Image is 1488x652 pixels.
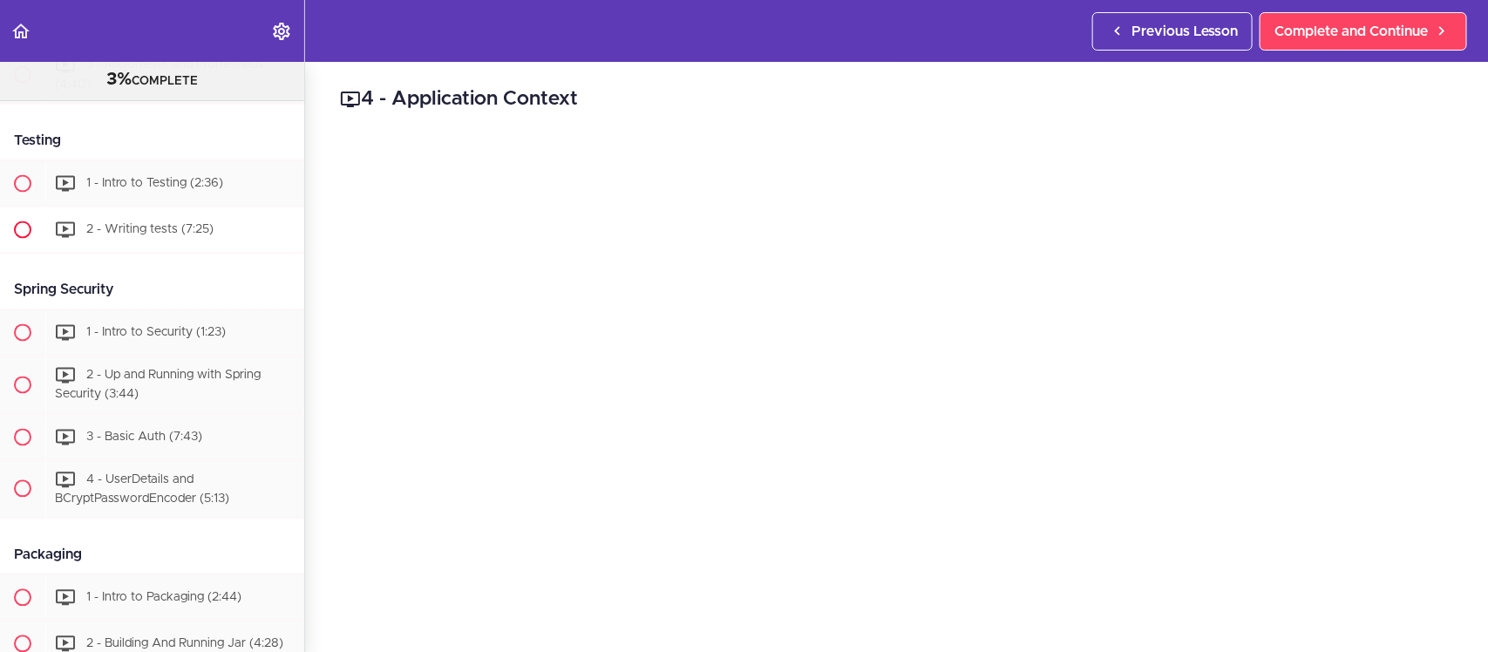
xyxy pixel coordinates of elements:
[86,431,202,443] span: 3 - Basic Auth (7:43)
[22,69,282,92] div: COMPLETE
[106,71,132,88] span: 3%
[86,177,223,189] span: 1 - Intro to Testing (2:36)
[55,369,261,401] span: 2 - Up and Running with Spring Security (3:44)
[1092,12,1253,51] a: Previous Lesson
[86,638,283,650] span: 2 - Building And Running Jar (4:28)
[340,85,1453,114] h2: 4 - Application Context
[271,21,292,42] svg: Settings Menu
[86,592,241,604] span: 1 - Intro to Packaging (2:44)
[10,21,31,42] svg: Back to course curriculum
[86,326,226,338] span: 1 - Intro to Security (1:23)
[55,473,229,506] span: 4 - UserDetails and BCryptPasswordEncoder (5:13)
[1260,12,1467,51] a: Complete and Continue
[1274,21,1428,42] span: Complete and Continue
[86,223,214,235] span: 2 - Writing tests (7:25)
[1131,21,1238,42] span: Previous Lesson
